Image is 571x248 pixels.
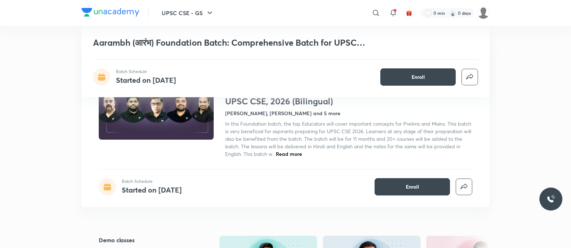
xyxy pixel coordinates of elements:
p: Batch Schedule [116,68,176,75]
span: Enroll [412,73,425,81]
h1: Aarambh (आरंभ) Foundation Batch: Comprehensive Batch for UPSC CSE, 2026 (Bilingual) [93,37,374,48]
span: Read more [276,150,302,157]
span: In this Foundation batch, the top Educators will cover important concepts for Prelims and Mains. ... [225,120,471,157]
button: Enroll [375,178,450,195]
h1: Aarambh (आरंभ) Foundation Batch: Comprehensive Batch for UPSC CSE, 2026 (Bilingual) [225,86,472,107]
p: Batch Schedule [122,178,182,185]
span: Enroll [406,183,419,190]
h5: Demo classes [99,236,196,244]
h4: [PERSON_NAME], [PERSON_NAME] and 5 more [225,109,340,117]
h4: Started on [DATE] [116,75,176,85]
img: streak [449,9,456,17]
button: Enroll [380,68,456,86]
img: avatar [406,10,412,16]
button: UPSC CSE - GS [157,6,218,20]
img: Thumbnail [98,74,215,140]
a: Company Logo [82,8,139,18]
img: ttu [547,195,555,203]
img: Piali K [477,7,489,19]
h4: Started on [DATE] [122,185,182,195]
button: avatar [403,7,415,19]
img: Company Logo [82,8,139,17]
